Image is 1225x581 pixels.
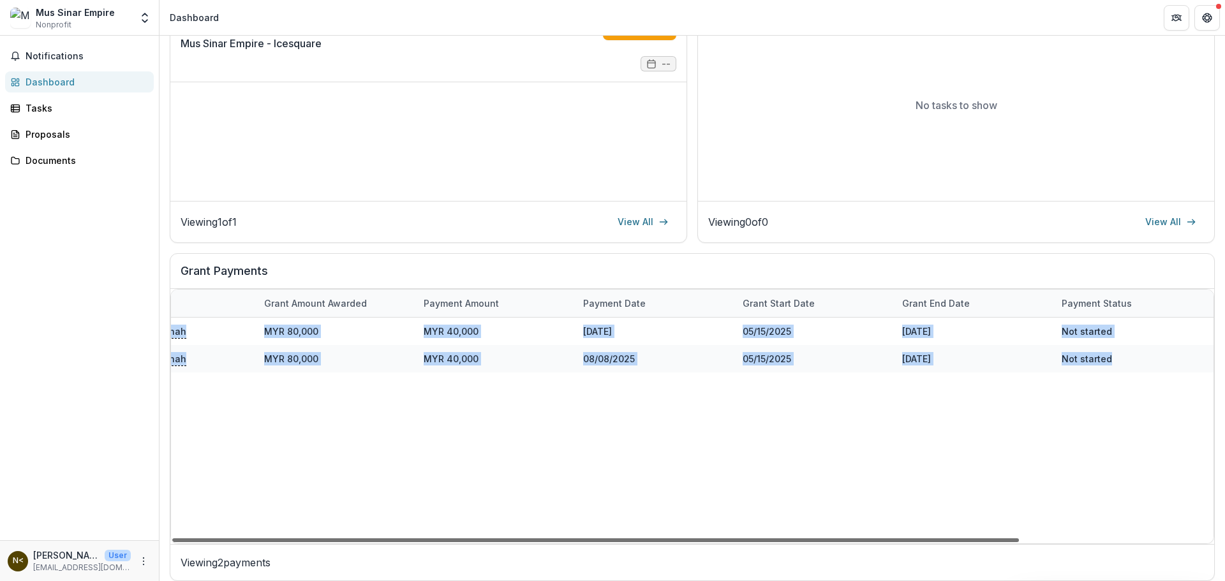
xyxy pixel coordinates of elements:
[735,290,895,317] div: Grant start date
[1164,5,1189,31] button: Partners
[5,71,154,92] a: Dashboard
[26,101,144,115] div: Tasks
[165,8,224,27] nav: breadcrumb
[416,290,575,317] div: Payment Amount
[181,36,322,51] a: Mus Sinar Empire - Icesquare
[575,290,735,317] div: Payment date
[26,51,149,62] span: Notifications
[26,75,144,89] div: Dashboard
[1054,345,1214,372] div: Not started
[1054,290,1214,317] div: Payment status
[416,318,575,345] div: MYR 40,000
[895,290,1054,317] div: Grant end date
[735,318,895,345] div: 05/15/2025
[575,297,653,310] div: Payment date
[36,19,71,31] span: Nonprofit
[895,318,1054,345] div: [DATE]
[170,11,219,24] div: Dashboard
[1054,297,1140,310] div: Payment status
[33,548,100,562] p: [PERSON_NAME] <[EMAIL_ADDRESS][DOMAIN_NAME]>
[181,555,1204,570] p: Viewing 2 payments
[1054,318,1214,345] div: Not started
[735,345,895,372] div: 05/15/2025
[10,8,31,28] img: Mus Sinar Empire
[895,297,977,310] div: Grant end date
[708,214,768,230] p: Viewing 0 of 0
[181,214,237,230] p: Viewing 1 of 1
[5,46,154,66] button: Notifications
[5,98,154,119] a: Tasks
[1138,212,1204,232] a: View All
[256,290,416,317] div: Grant amount awarded
[1194,5,1220,31] button: Get Help
[36,6,115,19] div: Mus Sinar Empire
[13,557,24,565] div: Norlena Mat Noor <hanasha96@gmail.com>
[5,150,154,171] a: Documents
[916,98,997,113] p: No tasks to show
[33,562,131,573] p: [EMAIL_ADDRESS][DOMAIN_NAME]
[575,318,735,345] div: [DATE]
[26,154,144,167] div: Documents
[181,264,1204,288] h2: Grant Payments
[416,297,507,310] div: Payment Amount
[416,345,575,372] div: MYR 40,000
[26,128,144,141] div: Proposals
[610,212,676,232] a: View All
[256,318,416,345] div: MYR 80,000
[256,345,416,372] div: MYR 80,000
[136,554,151,569] button: More
[105,550,131,561] p: User
[575,345,735,372] div: 08/08/2025
[895,345,1054,372] div: [DATE]
[5,124,154,145] a: Proposals
[256,297,375,310] div: Grant amount awarded
[735,297,822,310] div: Grant start date
[136,5,154,31] button: Open entity switcher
